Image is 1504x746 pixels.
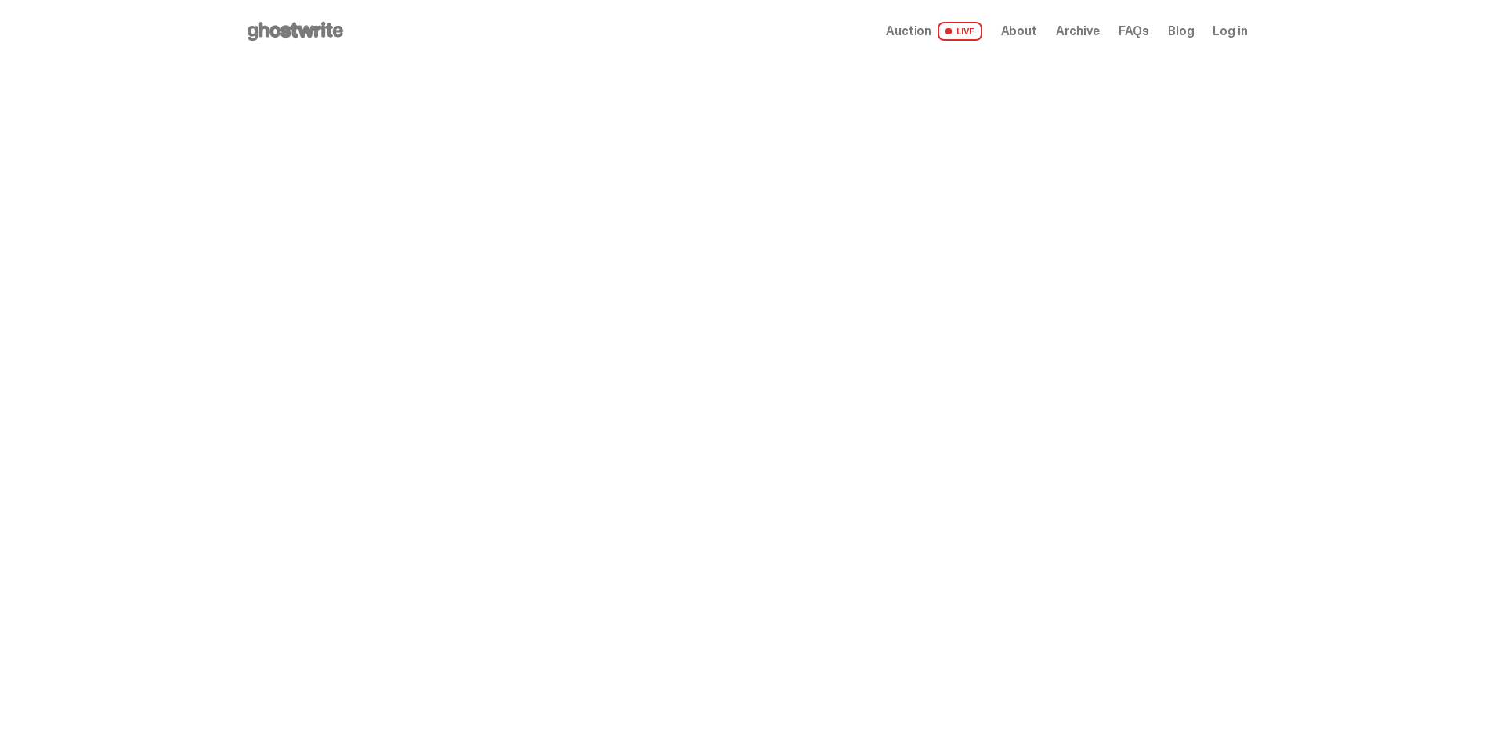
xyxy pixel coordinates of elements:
span: LIVE [938,22,982,41]
a: Blog [1168,25,1194,38]
a: FAQs [1119,25,1149,38]
a: About [1001,25,1037,38]
span: Auction [886,25,931,38]
a: Archive [1056,25,1100,38]
a: Auction LIVE [886,22,982,41]
a: Log in [1213,25,1247,38]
